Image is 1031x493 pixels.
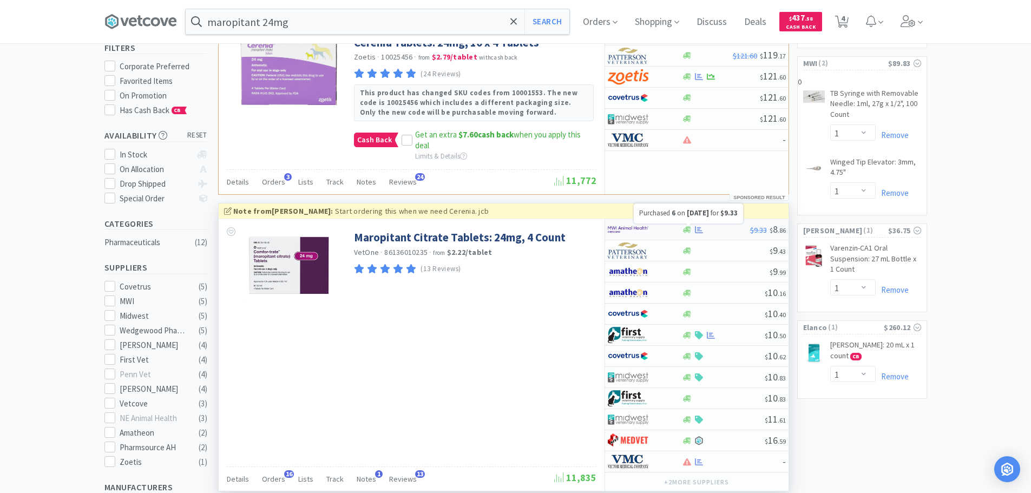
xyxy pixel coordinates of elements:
p: (24 Reviews) [421,69,461,80]
div: ( 2 ) [199,441,207,454]
h5: Filters [104,42,207,54]
span: $ [770,226,773,234]
img: 77fca1acd8b6420a9015268ca798ef17_1.png [608,306,648,322]
span: · [377,52,379,62]
span: ( 2 ) [817,58,888,69]
div: In Stock [120,148,192,161]
a: Remove [876,188,909,198]
span: Reviews [389,177,417,187]
img: f5e969b455434c6296c6d81ef179fa71_3.png [608,242,648,259]
span: with cash back [479,54,517,61]
strong: $2.79 / tablet [432,52,477,62]
img: 4a9247fa4b0c462d997ff28f64fe593d_209813.png [243,230,334,300]
div: 0 [798,76,927,214]
div: ( 5 ) [199,310,207,323]
div: Pharmaceuticals [104,236,192,249]
span: $ [760,94,763,102]
span: CB [172,107,183,114]
span: . 50 [778,332,786,340]
span: Lists [298,474,313,484]
span: 6 [672,208,675,218]
div: Covetrus [120,280,187,293]
span: - [783,133,786,146]
img: bdd3c0f4347043b9a893056ed883a29a_120.png [608,432,648,449]
div: MWI [120,295,187,308]
span: 121 [760,91,786,103]
img: 77fca1acd8b6420a9015268ca798ef17_1.png [608,348,648,364]
span: 437 [789,12,813,23]
span: Limits & Details [415,152,467,161]
img: 4dd14cff54a648ac9e977f0c5da9bc2e_5.png [608,369,648,385]
h5: Availability [104,129,207,142]
img: 67d67680309e4a0bb49a5ff0391dcc42_6.png [608,390,648,406]
span: 121 [760,70,786,82]
span: $7.60 [458,129,478,140]
span: Details [227,474,249,484]
p: (13 Reviews) [421,264,461,275]
div: [PERSON_NAME] [120,339,187,352]
span: 9 [770,244,786,257]
span: $121.60 [733,51,757,61]
a: Varenzin-CA1 Oral Suspension: 27 mL Bottle x 1 Count [830,243,921,279]
span: - [783,455,786,468]
div: ( 4 ) [199,339,207,352]
span: Orders [262,177,285,187]
span: . 60 [778,73,786,81]
span: . 83 [778,395,786,403]
a: Deals [740,17,771,27]
div: $89.83 [888,57,921,69]
span: 24 [415,173,425,181]
span: 10 [765,307,786,320]
span: $9.33 [720,208,738,218]
div: $260.12 [884,321,921,333]
span: $ [765,290,768,298]
span: 16 [765,434,786,446]
span: Notes [357,474,376,484]
span: $ [765,353,768,361]
div: ( 5 ) [199,324,207,337]
span: Lists [298,177,313,187]
a: Zoetis [354,52,376,62]
div: ( 3 ) [199,412,207,425]
span: 10 [765,286,786,299]
div: Wedgewood Pharmacy [120,324,187,337]
span: $ [765,437,768,445]
div: ( 4 ) [199,353,207,366]
div: On Allocation [120,163,192,176]
span: $ [765,311,768,319]
strong: This product has changed SKU codes from 10001553. The new code is 10025456 which includes a diffe... [360,88,577,117]
span: $ [760,73,763,81]
span: 16 [284,470,294,478]
span: Cash Back [786,24,816,31]
span: from [418,54,430,61]
a: 4 [831,18,853,28]
span: · [380,247,383,257]
span: · [429,247,431,257]
a: [PERSON_NAME]: 20 mL x 1 count CB [830,340,921,365]
span: . 86 [778,226,786,234]
a: TB Syringe with Removable Needle: 1ml, 27g x 1/2", 100 Count [830,88,921,124]
span: 10 [765,328,786,341]
span: ( 1 ) [827,322,884,333]
span: Details [227,177,249,187]
span: 8 [770,223,786,235]
div: [PERSON_NAME] [120,383,187,396]
span: Purchased on for [639,208,738,218]
span: $ [765,332,768,340]
span: . 83 [778,374,786,382]
div: Zoetis [120,456,187,469]
span: · [414,52,416,62]
div: ( 12 ) [195,236,207,249]
div: ( 5 ) [199,295,207,308]
div: Favorited Items [120,75,207,88]
span: $ [760,115,763,123]
span: . 59 [778,437,786,445]
span: . 16 [778,290,786,298]
span: 86136010235 [384,247,428,257]
div: $36.75 [888,225,921,236]
div: Start ordering this when we need Cerenia. jcb [224,205,783,217]
span: 10025456 [381,52,412,62]
div: On Promotion [120,89,207,102]
a: Remove [876,285,909,295]
div: Amatheon [120,426,187,439]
